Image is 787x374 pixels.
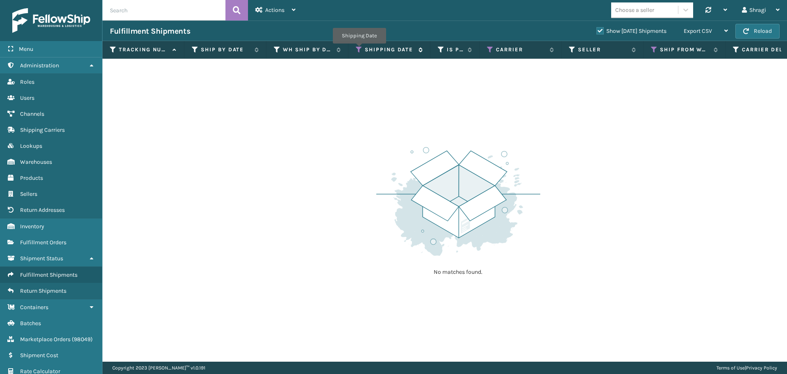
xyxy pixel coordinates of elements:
label: Ship By Date [201,46,250,53]
span: Inventory [20,223,44,230]
span: Actions [265,7,284,14]
a: Terms of Use [716,365,745,371]
label: Is Prime [447,46,464,53]
img: logo [12,8,90,33]
label: Tracking Number [119,46,168,53]
button: Reload [735,24,780,39]
span: ( 98049 ) [72,336,93,343]
span: Fulfillment Orders [20,239,66,246]
span: Products [20,174,43,181]
div: | [716,362,777,374]
span: Export CSV [684,28,712,34]
span: Return Shipments [20,287,66,294]
span: Channels [20,110,44,117]
span: Shipment Status [20,255,63,262]
div: Choose a seller [615,6,654,14]
span: Fulfillment Shipments [20,271,77,278]
span: Sellers [20,190,37,197]
span: Batches [20,320,41,327]
label: Shipping Date [365,46,414,53]
span: Roles [20,78,34,85]
span: Menu [19,46,33,53]
label: Show [DATE] Shipments [596,28,666,34]
span: Marketplace Orders [20,336,71,343]
span: Users [20,94,34,101]
label: Ship from warehouse [660,46,710,53]
span: Administration [20,62,59,69]
a: Privacy Policy [746,365,777,371]
span: Warehouses [20,158,52,165]
label: Carrier [496,46,546,53]
label: WH Ship By Date [283,46,332,53]
span: Return Addresses [20,207,65,213]
span: Shipment Cost [20,352,58,359]
span: Lookups [20,142,42,149]
span: Shipping Carriers [20,126,65,133]
h3: Fulfillment Shipments [110,26,190,36]
label: Seller [578,46,628,53]
p: Copyright 2023 [PERSON_NAME]™ v 1.0.191 [112,362,205,374]
span: Containers [20,304,48,311]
